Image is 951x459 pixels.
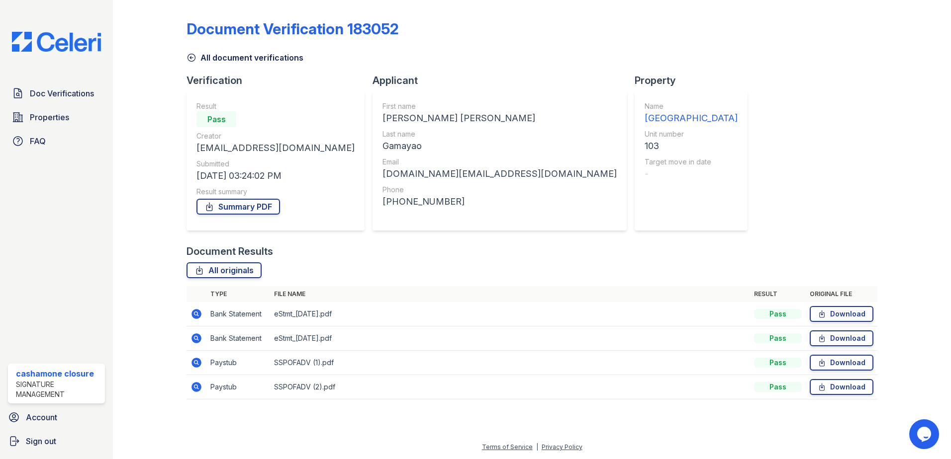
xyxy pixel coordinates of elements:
iframe: chat widget [909,419,941,449]
div: Creator [196,131,355,141]
td: Paystub [206,375,270,399]
div: Applicant [373,74,635,87]
a: Download [810,330,873,346]
span: Account [26,411,57,423]
a: Summary PDF [196,199,280,215]
th: Original file [806,286,877,302]
div: [DOMAIN_NAME][EMAIL_ADDRESS][DOMAIN_NAME] [382,167,617,181]
div: Phone [382,185,617,195]
th: Type [206,286,270,302]
div: [PERSON_NAME] [PERSON_NAME] [382,111,617,125]
div: Email [382,157,617,167]
a: Terms of Service [482,443,533,451]
div: Pass [754,333,802,343]
div: | [536,443,538,451]
div: Document Verification 183052 [187,20,399,38]
div: 103 [645,139,738,153]
div: Unit number [645,129,738,139]
th: Result [750,286,806,302]
a: All originals [187,262,262,278]
div: Target move in date [645,157,738,167]
div: Name [645,101,738,111]
td: eStmt_[DATE].pdf [270,302,750,326]
a: Download [810,379,873,395]
td: SSPOFADV (1).pdf [270,351,750,375]
a: Properties [8,107,105,127]
a: All document verifications [187,52,303,64]
a: Privacy Policy [542,443,582,451]
a: Download [810,355,873,371]
div: [PHONE_NUMBER] [382,195,617,209]
span: Doc Verifications [30,87,94,99]
a: Doc Verifications [8,83,105,103]
td: Bank Statement [206,326,270,351]
div: Pass [754,358,802,368]
td: SSPOFADV (2).pdf [270,375,750,399]
td: Paystub [206,351,270,375]
div: Pass [196,111,236,127]
div: cashamone closure [16,368,101,380]
a: Sign out [4,431,109,451]
div: [EMAIL_ADDRESS][DOMAIN_NAME] [196,141,355,155]
div: - [645,167,738,181]
div: Pass [754,382,802,392]
a: Account [4,407,109,427]
span: Sign out [26,435,56,447]
div: Result summary [196,187,355,197]
div: Pass [754,309,802,319]
div: Gamayao [382,139,617,153]
td: eStmt_[DATE].pdf [270,326,750,351]
span: Properties [30,111,69,123]
div: Result [196,101,355,111]
div: First name [382,101,617,111]
td: Bank Statement [206,302,270,326]
div: Submitted [196,159,355,169]
div: Signature Management [16,380,101,399]
img: CE_Logo_Blue-a8612792a0a2168367f1c8372b55b34899dd931a85d93a1a3d3e32e68fde9ad4.png [4,32,109,52]
div: Document Results [187,244,273,258]
div: Last name [382,129,617,139]
div: Verification [187,74,373,87]
div: [DATE] 03:24:02 PM [196,169,355,183]
div: [GEOGRAPHIC_DATA] [645,111,738,125]
div: Property [635,74,756,87]
a: Name [GEOGRAPHIC_DATA] [645,101,738,125]
a: Download [810,306,873,322]
a: FAQ [8,131,105,151]
span: FAQ [30,135,46,147]
th: File name [270,286,750,302]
